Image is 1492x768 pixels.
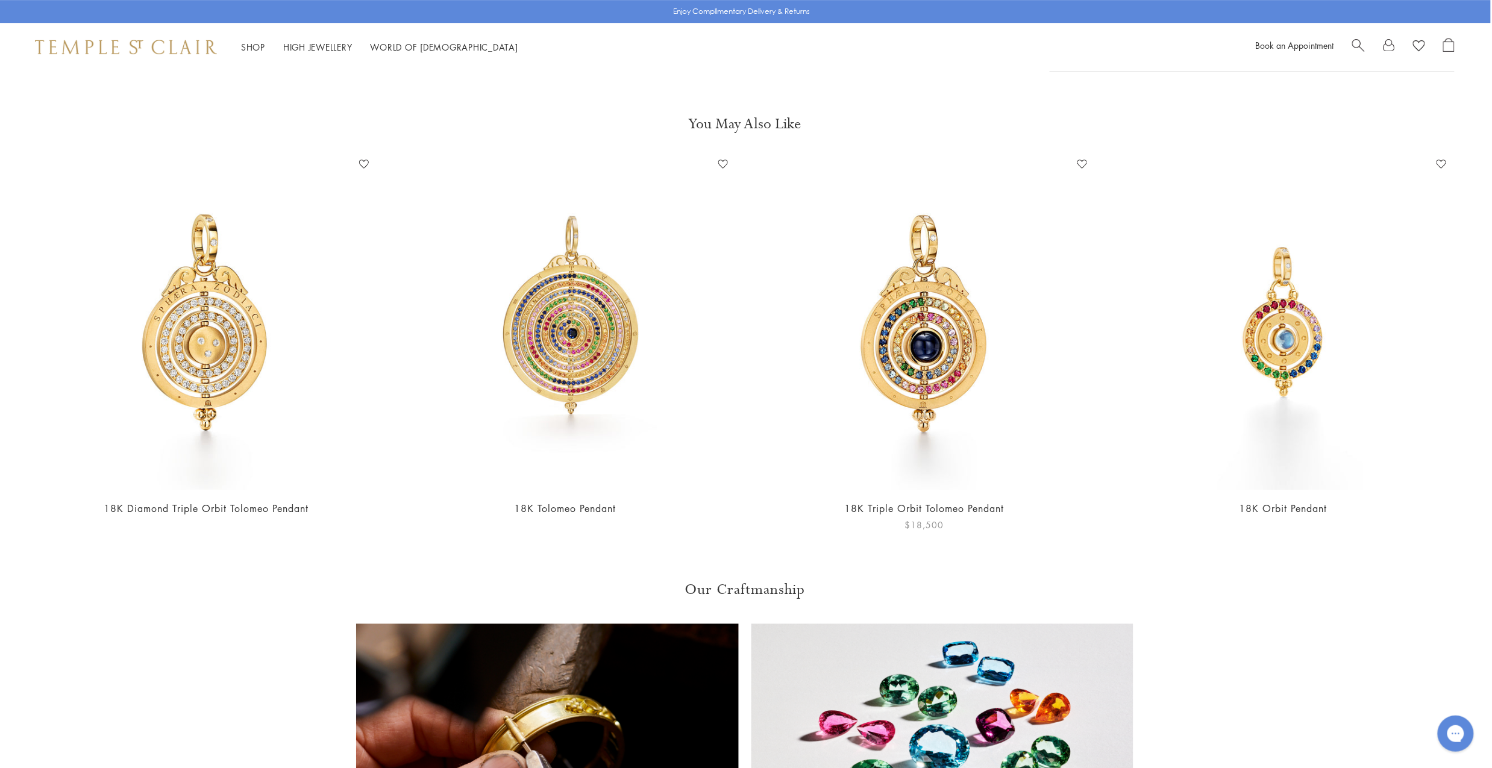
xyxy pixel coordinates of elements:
[1256,39,1334,51] a: Book an Appointment
[845,502,1005,515] a: 18K Triple Orbit Tolomeo Pendant
[674,5,810,17] p: Enjoy Complimentary Delivery & Returns
[1240,502,1327,515] a: 18K Orbit Pendant
[371,41,518,53] a: World of [DEMOGRAPHIC_DATA]World of [DEMOGRAPHIC_DATA]
[104,502,309,515] a: 18K Diamond Triple Orbit Tolomeo Pendant
[1116,155,1451,490] img: P16474-3ORBIT
[1432,711,1480,756] iframe: Gorgias live chat messenger
[1443,38,1455,56] a: Open Shopping Bag
[241,41,265,53] a: ShopShop
[47,114,1443,134] h3: You May Also Like
[398,155,733,490] img: 18K Tolomeo Pendant
[356,580,1133,599] h3: Our Craftmanship
[905,518,944,532] span: $18,500
[283,41,353,53] a: High JewelleryHigh Jewellery
[241,40,518,55] nav: Main navigation
[1352,38,1365,56] a: Search
[757,155,1092,490] img: 18K Triple Orbit Tolomeo Pendant
[35,40,217,54] img: Temple St. Clair
[39,155,374,490] img: 18K Diamond Triple Orbit Tolomeo Pendant
[1413,38,1425,56] a: View Wishlist
[515,502,616,515] a: 18K Tolomeo Pendant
